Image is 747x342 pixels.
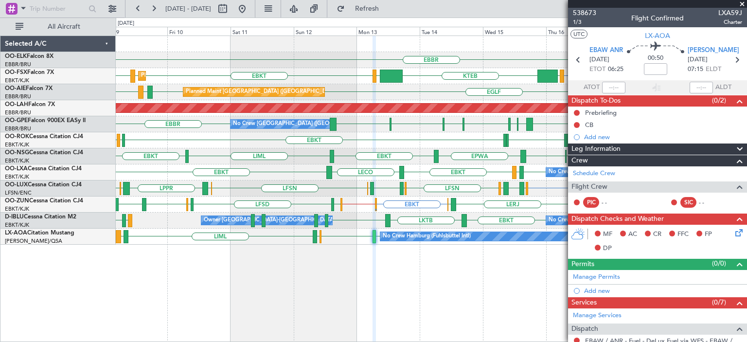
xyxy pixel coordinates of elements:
[573,8,596,18] span: 538673
[583,197,599,208] div: PIC
[5,237,62,245] a: [PERSON_NAME]/QSA
[5,189,32,197] a: LFSN/ENC
[5,54,27,59] span: OO-ELK
[585,108,617,117] div: Prebriefing
[5,77,29,84] a: EBKT/KJK
[5,102,28,108] span: OO-LAH
[5,86,26,91] span: OO-AIE
[712,95,726,106] span: (0/2)
[680,197,696,208] div: SIC
[546,27,609,36] div: Thu 16
[5,93,31,100] a: EBBR/BRU
[104,27,167,36] div: Thu 9
[5,198,83,204] a: OO-ZUNCessna Citation CJ4
[570,30,587,38] button: UTC
[332,1,391,17] button: Refresh
[571,181,607,193] span: Flight Crew
[573,18,596,26] span: 1/3
[645,31,670,41] span: LX-AOA
[204,213,335,228] div: Owner [GEOGRAPHIC_DATA]-[GEOGRAPHIC_DATA]
[186,85,339,99] div: Planned Maint [GEOGRAPHIC_DATA] ([GEOGRAPHIC_DATA])
[573,272,620,282] a: Manage Permits
[5,134,29,140] span: OO-ROK
[5,214,24,220] span: D-IBLU
[585,121,593,129] div: CB
[118,19,134,28] div: [DATE]
[483,27,546,36] div: Wed 15
[347,5,388,12] span: Refresh
[573,169,615,179] a: Schedule Crew
[5,157,29,164] a: EBKT/KJK
[5,214,76,220] a: D-IBLUCessna Citation M2
[167,27,231,36] div: Fri 10
[699,198,721,207] div: - -
[712,258,726,269] span: (0/0)
[5,205,29,213] a: EBKT/KJK
[549,213,649,228] div: No Crew Kortrijk-[GEOGRAPHIC_DATA]
[584,287,742,295] div: Add new
[706,65,721,74] span: ELDT
[712,297,726,307] span: (0/7)
[602,82,625,93] input: --:--
[5,70,27,75] span: OO-FSX
[5,182,82,188] a: OO-LUXCessna Citation CJ4
[5,166,28,172] span: OO-LXA
[5,134,83,140] a: OO-ROKCessna Citation CJ4
[420,27,483,36] div: Tue 14
[589,55,609,65] span: [DATE]
[5,86,53,91] a: OO-AIEFalcon 7X
[5,166,82,172] a: OO-LXACessna Citation CJ4
[5,141,29,148] a: EBKT/KJK
[141,69,254,83] div: Planned Maint Kortrijk-[GEOGRAPHIC_DATA]
[5,230,27,236] span: LX-AOA
[688,65,703,74] span: 07:15
[5,230,74,236] a: LX-AOACitation Mustang
[648,54,663,63] span: 00:50
[5,125,31,132] a: EBBR/BRU
[688,55,708,65] span: [DATE]
[5,109,31,116] a: EBBR/BRU
[571,259,594,270] span: Permits
[5,150,29,156] span: OO-NSG
[603,230,612,239] span: MF
[5,198,29,204] span: OO-ZUN
[603,244,612,253] span: DP
[584,133,742,141] div: Add new
[231,27,294,36] div: Sat 11
[5,102,55,108] a: OO-LAHFalcon 7X
[571,95,621,107] span: Dispatch To-Dos
[705,230,712,239] span: FP
[571,324,598,335] span: Dispatch
[549,165,711,180] div: No Crew [GEOGRAPHIC_DATA] ([GEOGRAPHIC_DATA] National)
[688,46,739,55] span: [PERSON_NAME]
[573,311,622,321] a: Manage Services
[5,173,29,180] a: EBKT/KJK
[631,13,684,23] div: Flight Confirmed
[571,144,621,155] span: Leg Information
[718,8,742,18] span: LXA59J
[233,117,396,131] div: No Crew [GEOGRAPHIC_DATA] ([GEOGRAPHIC_DATA] National)
[677,230,689,239] span: FFC
[608,65,623,74] span: 06:25
[383,229,471,244] div: No Crew Hamburg (Fuhlsbuttel Intl)
[25,23,103,30] span: All Aircraft
[5,221,29,229] a: EBKT/KJK
[718,18,742,26] span: Charter
[5,182,28,188] span: OO-LUX
[584,83,600,92] span: ATOT
[589,65,605,74] span: ETOT
[5,54,53,59] a: OO-ELKFalcon 8X
[356,27,420,36] div: Mon 13
[165,4,211,13] span: [DATE] - [DATE]
[571,297,597,308] span: Services
[571,155,588,166] span: Crew
[5,70,54,75] a: OO-FSXFalcon 7X
[5,61,31,68] a: EBBR/BRU
[589,46,623,55] span: EBAW ANR
[653,230,661,239] span: CR
[5,118,28,124] span: OO-GPE
[602,198,623,207] div: - -
[294,27,357,36] div: Sun 12
[628,230,637,239] span: AC
[11,19,106,35] button: All Aircraft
